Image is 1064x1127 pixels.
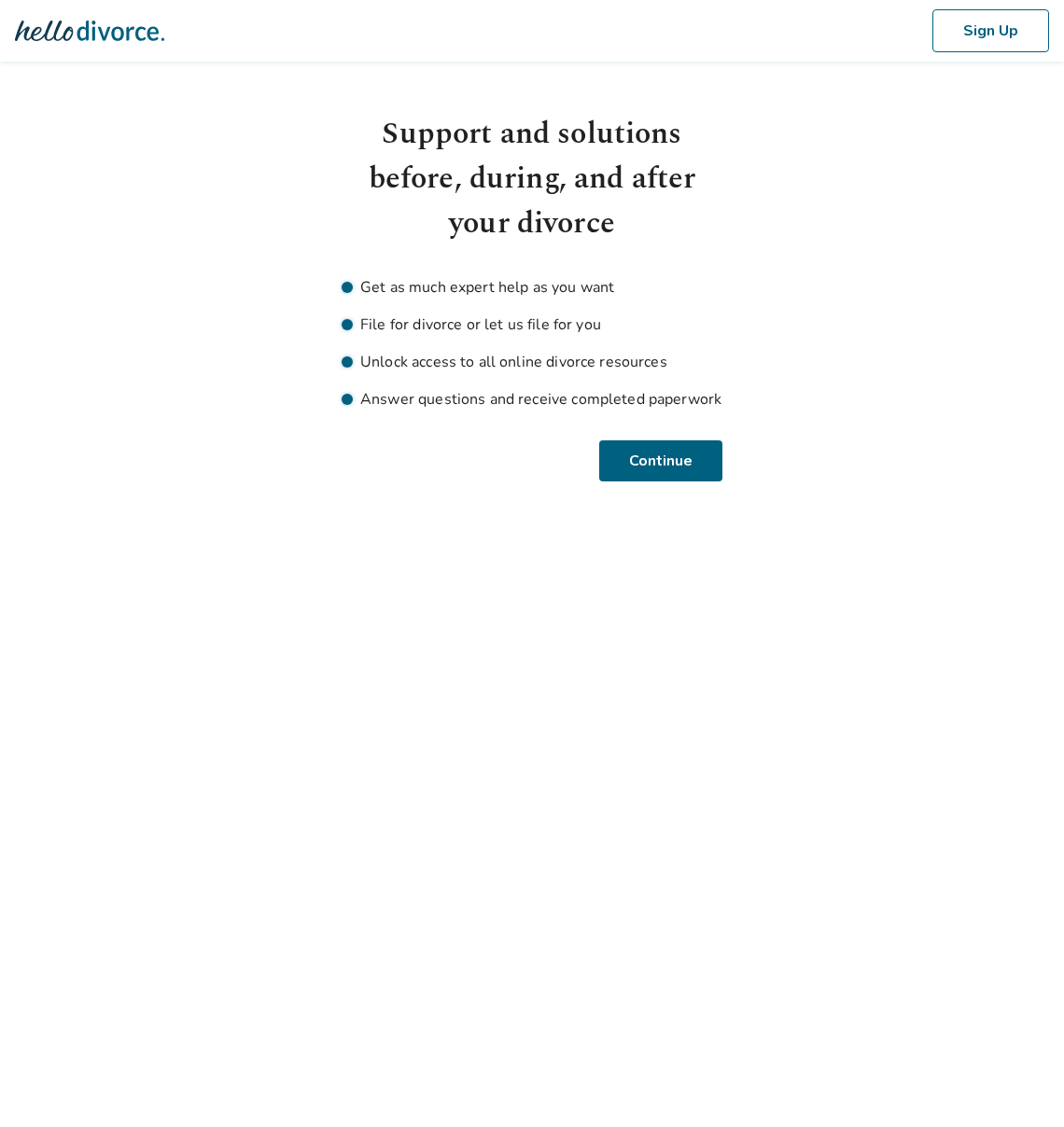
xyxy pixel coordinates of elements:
[932,9,1049,52] button: Sign Up
[342,276,722,299] li: Get as much expert help as you want
[342,112,722,246] h1: Support and solutions before, during, and after your divorce
[342,313,722,336] li: File for divorce or let us file for you
[602,440,722,481] button: Continue
[15,12,164,49] img: Hello Divorce Logo
[342,388,722,410] li: Answer questions and receive completed paperwork
[342,351,722,373] li: Unlock access to all online divorce resources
